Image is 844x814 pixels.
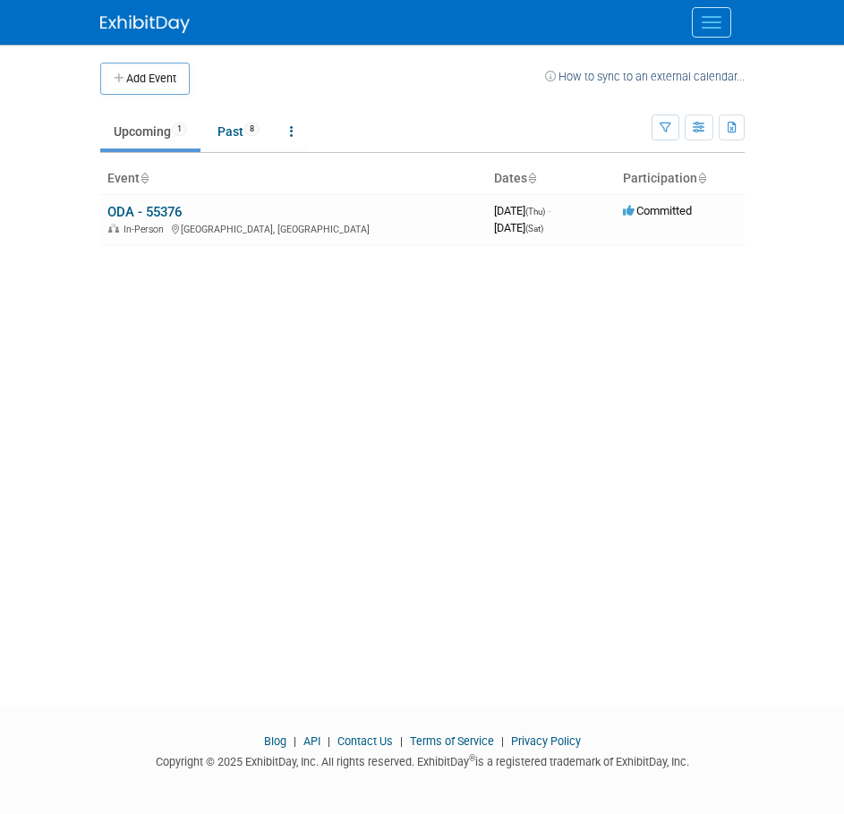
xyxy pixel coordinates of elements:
[100,164,487,194] th: Event
[108,224,119,233] img: In-Person Event
[487,164,616,194] th: Dates
[494,221,543,234] span: [DATE]
[697,171,706,185] a: Sort by Participation Type
[525,207,545,216] span: (Thu)
[100,15,190,33] img: ExhibitDay
[124,224,169,235] span: In-Person
[396,734,407,748] span: |
[100,63,190,95] button: Add Event
[303,734,320,748] a: API
[204,114,273,148] a: Past8
[100,114,200,148] a: Upcoming1
[107,204,182,220] a: ODA - 55376
[337,734,393,748] a: Contact Us
[140,171,149,185] a: Sort by Event Name
[497,734,508,748] span: |
[692,7,731,38] button: Menu
[511,734,581,748] a: Privacy Policy
[548,204,550,217] span: -
[494,204,550,217] span: [DATE]
[289,734,301,748] span: |
[469,753,475,763] sup: ®
[172,123,187,136] span: 1
[525,224,543,233] span: (Sat)
[107,221,480,235] div: [GEOGRAPHIC_DATA], [GEOGRAPHIC_DATA]
[616,164,745,194] th: Participation
[244,123,260,136] span: 8
[623,204,692,217] span: Committed
[545,70,745,83] a: How to sync to an external calendar...
[410,734,494,748] a: Terms of Service
[323,734,335,748] span: |
[100,750,745,770] div: Copyright © 2025 ExhibitDay, Inc. All rights reserved. ExhibitDay is a registered trademark of Ex...
[527,171,536,185] a: Sort by Start Date
[264,734,286,748] a: Blog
